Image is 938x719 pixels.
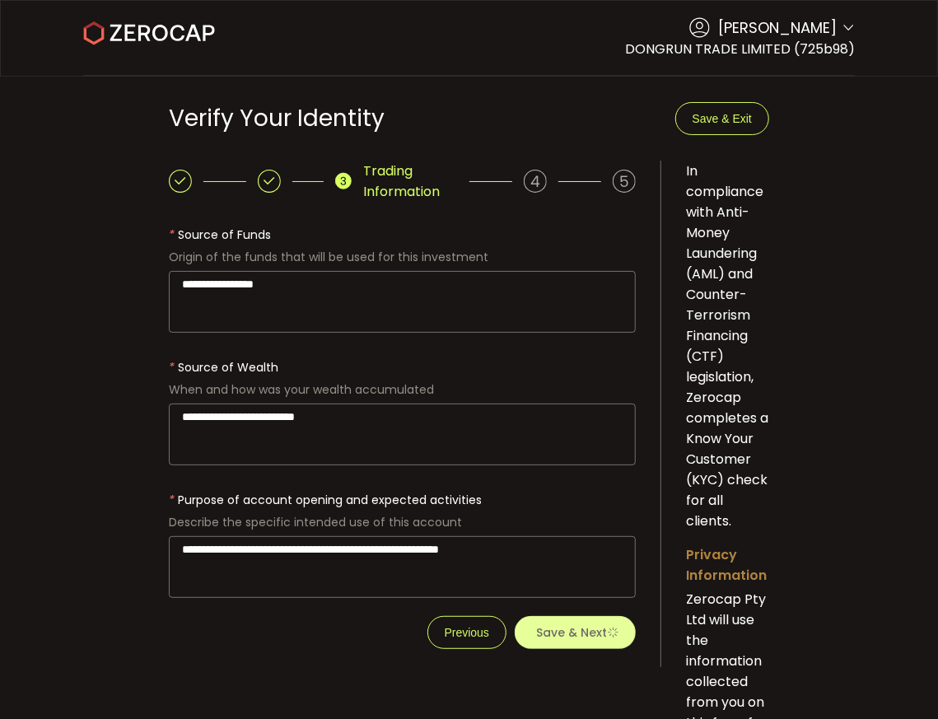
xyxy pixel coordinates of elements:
[675,102,769,135] button: Save & Exit
[686,545,767,585] span: Privacy Information
[718,16,837,39] span: [PERSON_NAME]
[686,161,768,530] span: In compliance with Anti-Money Laundering (AML) and Counter-Terrorism Financing (CTF) legislation,...
[445,626,489,639] span: Previous
[625,40,855,58] span: DONGRUN TRADE LIMITED (725b98)
[693,112,752,125] span: Save & Exit
[427,616,506,649] button: Previous
[169,102,385,134] span: Verify Your Identity
[363,161,458,202] span: Trading Information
